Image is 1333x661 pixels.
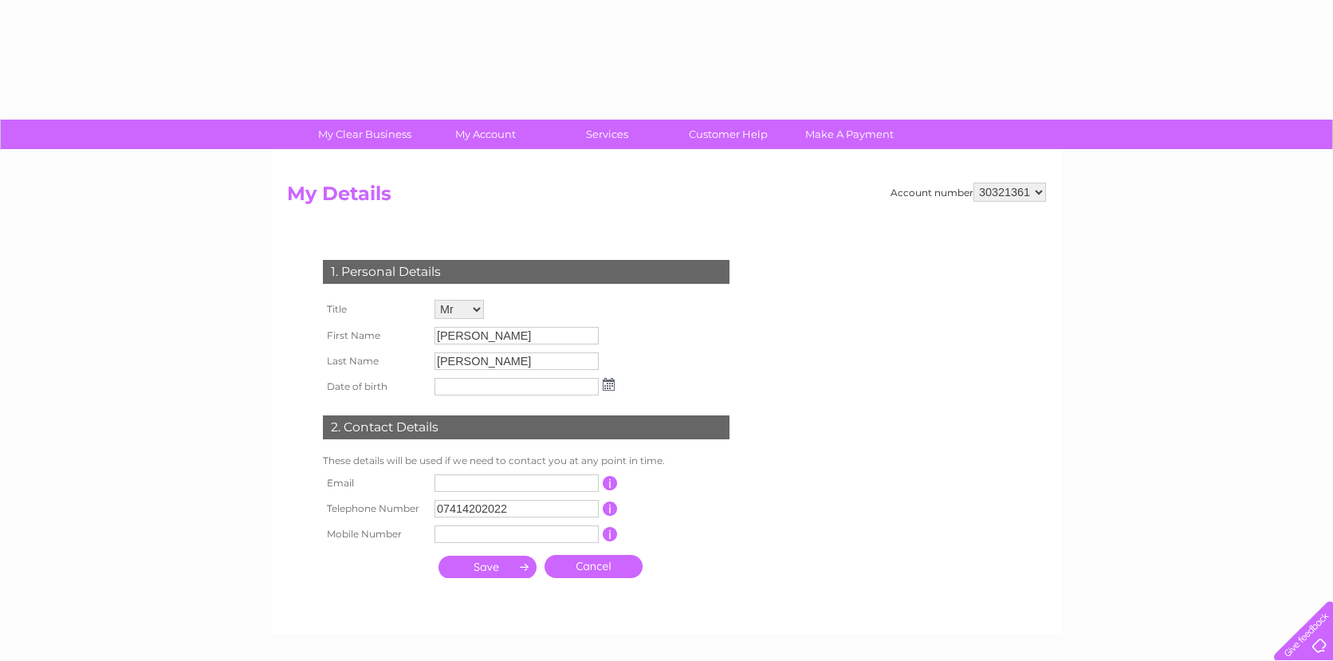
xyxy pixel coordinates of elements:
th: Last Name [319,348,431,374]
th: Date of birth [319,374,431,399]
img: ... [603,378,615,391]
th: Email [319,470,431,496]
div: 2. Contact Details [323,415,729,439]
input: Information [603,502,618,516]
input: Information [603,527,618,541]
a: Customer Help [663,120,794,149]
a: My Account [420,120,552,149]
a: My Clear Business [299,120,431,149]
th: Telephone Number [319,496,431,521]
a: Cancel [545,555,643,578]
input: Submit [438,556,537,578]
div: Account number [891,183,1046,202]
input: Information [603,476,618,490]
h2: My Details [287,183,1046,213]
a: Services [541,120,673,149]
td: These details will be used if we need to contact you at any point in time. [319,451,733,470]
th: Mobile Number [319,521,431,547]
th: First Name [319,323,431,348]
div: 1. Personal Details [323,260,729,284]
th: Title [319,296,431,323]
a: Make A Payment [784,120,915,149]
